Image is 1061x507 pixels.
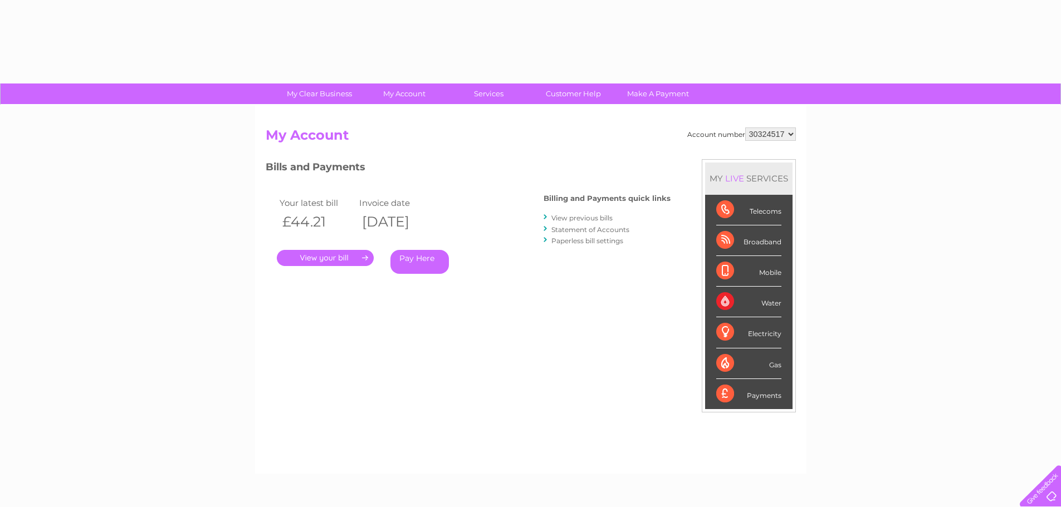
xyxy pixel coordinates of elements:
td: Invoice date [356,195,437,210]
td: Your latest bill [277,195,357,210]
div: Water [716,287,781,317]
a: Make A Payment [612,83,704,104]
h3: Bills and Payments [266,159,671,179]
div: Account number [687,127,796,141]
a: Statement of Accounts [551,225,629,234]
div: Payments [716,379,781,409]
a: . [277,250,374,266]
a: Paperless bill settings [551,237,623,245]
a: Pay Here [390,250,449,274]
th: [DATE] [356,210,437,233]
a: Customer Help [527,83,619,104]
th: £44.21 [277,210,357,233]
div: Broadband [716,225,781,256]
a: Services [443,83,535,104]
div: Electricity [716,317,781,348]
div: Gas [716,348,781,379]
h2: My Account [266,127,796,149]
a: View previous bills [551,214,613,222]
div: MY SERVICES [705,163,793,194]
h4: Billing and Payments quick links [544,194,671,203]
div: Mobile [716,256,781,287]
div: LIVE [723,173,746,184]
div: Telecoms [716,195,781,225]
a: My Clear Business [273,83,365,104]
a: My Account [358,83,450,104]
